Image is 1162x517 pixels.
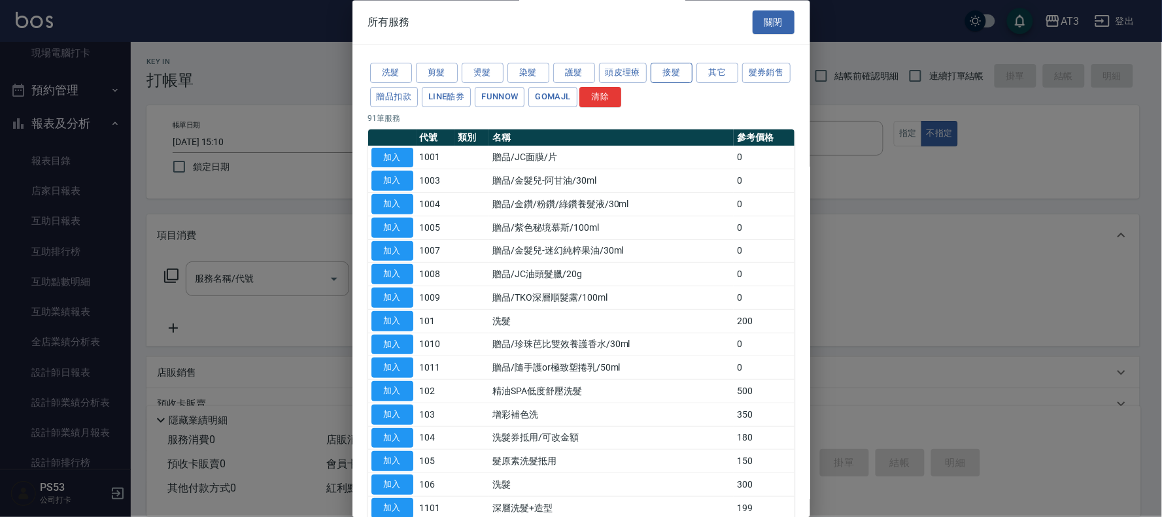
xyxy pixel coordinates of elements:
td: 1008 [417,263,455,286]
button: 加入 [371,382,413,402]
td: 150 [734,450,795,473]
button: 燙髮 [462,63,504,84]
td: 1003 [417,169,455,193]
td: 1004 [417,193,455,216]
td: 精油SPA低度舒壓洗髮 [489,380,734,403]
span: 所有服務 [368,16,410,29]
td: 贈品/TKO深層順髮露/100ml [489,286,734,310]
button: 加入 [371,288,413,309]
td: 102 [417,380,455,403]
td: 0 [734,169,795,193]
button: 加入 [371,265,413,285]
td: 贈品/JC面膜/片 [489,146,734,170]
button: 染髮 [507,63,549,84]
th: 類別 [454,129,489,146]
td: 1010 [417,333,455,357]
button: 加入 [371,171,413,192]
p: 91 筆服務 [368,112,795,124]
td: 0 [734,333,795,357]
button: 加入 [371,358,413,378]
td: 0 [734,263,795,286]
button: 髮券銷售 [742,63,791,84]
td: 髮原素洗髮抵用 [489,450,734,473]
td: 增彩補色洗 [489,403,734,427]
button: 贈品扣款 [370,87,419,107]
button: FUNNOW [475,87,524,107]
td: 350 [734,403,795,427]
td: 0 [734,216,795,240]
button: 加入 [371,428,413,448]
button: 加入 [371,335,413,355]
td: 1009 [417,286,455,310]
td: 贈品/金髮兒-迷幻純粹果油/30ml [489,240,734,263]
button: LINE酷券 [422,87,471,107]
td: 贈品/紫色秘境慕斯/100ml [489,216,734,240]
td: 105 [417,450,455,473]
td: 贈品/金鑽/粉鑽/綠鑽養髮液/30ml [489,193,734,216]
th: 代號 [417,129,455,146]
button: 關閉 [753,10,795,35]
td: 500 [734,380,795,403]
td: 贈品/JC油頭髮臘/20g [489,263,734,286]
td: 1001 [417,146,455,170]
td: 0 [734,146,795,170]
td: 180 [734,427,795,450]
td: 1005 [417,216,455,240]
td: 洗髮 [489,473,734,497]
button: GOMAJL [528,87,577,107]
td: 106 [417,473,455,497]
button: 洗髮 [370,63,412,84]
td: 1007 [417,240,455,263]
th: 名稱 [489,129,734,146]
td: 贈品/珍珠芭比雙效養護香水/30ml [489,333,734,357]
button: 加入 [371,218,413,238]
button: 剪髮 [416,63,458,84]
td: 洗髮 [489,310,734,333]
td: 103 [417,403,455,427]
td: 104 [417,427,455,450]
td: 1011 [417,356,455,380]
button: 加入 [371,405,413,425]
button: 清除 [579,87,621,107]
td: 300 [734,473,795,497]
button: 加入 [371,195,413,215]
button: 其它 [696,63,738,84]
button: 加入 [371,148,413,168]
td: 贈品/隨手護or極致塑捲乳/50ml [489,356,734,380]
td: 101 [417,310,455,333]
button: 頭皮理療 [599,63,647,84]
button: 加入 [371,311,413,331]
td: 200 [734,310,795,333]
button: 加入 [371,452,413,472]
td: 贈品/金髮兒-阿甘油/30ml [489,169,734,193]
td: 0 [734,286,795,310]
td: 0 [734,240,795,263]
button: 接髮 [651,63,692,84]
th: 參考價格 [734,129,795,146]
button: 加入 [371,475,413,495]
td: 0 [734,193,795,216]
button: 加入 [371,241,413,261]
td: 0 [734,356,795,380]
button: 護髮 [553,63,595,84]
td: 洗髮券抵用/可改金額 [489,427,734,450]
